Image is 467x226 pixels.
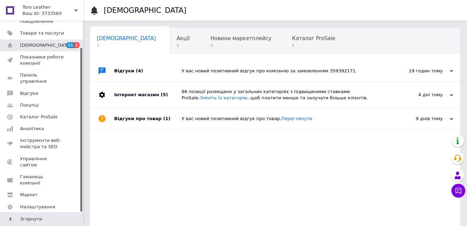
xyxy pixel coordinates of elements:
[136,68,143,73] span: (4)
[20,174,64,186] span: Гаманець компанії
[22,4,74,10] span: Toro Leather
[20,192,38,198] span: Маркет
[20,30,64,36] span: Товари та послуги
[384,68,453,74] div: 19 годин тому
[114,108,182,129] div: Відгуки про товар
[20,42,71,48] span: [DEMOGRAPHIC_DATA]
[281,116,312,121] a: Переглянути
[20,114,57,120] span: Каталог ProSale
[177,43,190,48] span: 2
[451,184,465,198] button: Чат з покупцем
[182,116,384,122] div: У вас новий позитивний відгук про товар.
[97,43,156,48] span: 1
[97,35,156,42] span: [DEMOGRAPHIC_DATA]
[104,6,186,15] h1: [DEMOGRAPHIC_DATA]
[20,102,39,108] span: Покупці
[210,43,271,48] span: 4
[177,35,190,42] span: Акції
[20,204,55,210] span: Налаштування
[20,72,64,84] span: Панель управління
[20,126,44,132] span: Аналітика
[66,42,74,48] span: 11
[114,82,182,108] div: Інтернет магазин
[292,43,335,48] span: 5
[163,116,171,121] span: (1)
[200,95,248,100] a: Змініть їх категорію
[182,68,384,74] div: У вас новий позитивний відгук про компанію за замовленням 359392171.
[20,54,64,66] span: Показники роботи компанії
[20,137,64,150] span: Інструменти веб-майстра та SEO
[114,61,182,81] div: Відгуки
[161,92,168,97] span: (5)
[22,10,83,17] div: Ваш ID: 3733560
[292,35,335,42] span: Каталог ProSale
[384,92,453,98] div: 4 дні тому
[182,89,384,101] div: 86 позиції розміщено у загальних категоріях з підвищеними ставками ProSale. , щоб платити менше т...
[384,116,453,122] div: 9 днів тому
[74,42,80,48] span: 1
[20,156,64,168] span: Управління сайтом
[20,90,38,97] span: Відгуки
[210,35,271,42] span: Новини маркетплейсу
